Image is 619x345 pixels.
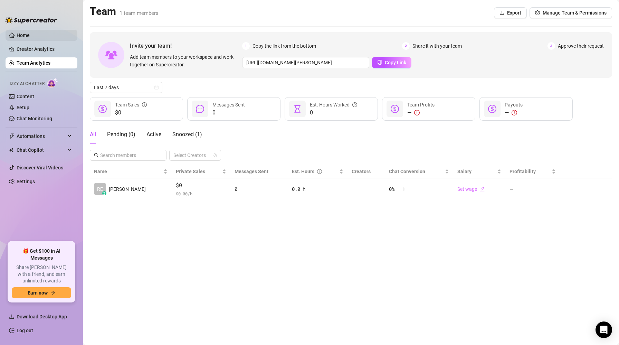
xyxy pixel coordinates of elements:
[12,248,71,261] span: 🎁 Get $100 in AI Messages
[146,131,161,138] span: Active
[310,109,357,117] span: 0
[407,109,435,117] div: —
[372,57,411,68] button: Copy Link
[9,314,15,319] span: download
[176,169,205,174] span: Private Sales
[100,151,157,159] input: Search members
[12,264,71,285] span: Share [PERSON_NAME] with a friend, and earn unlimited rewards
[142,101,147,109] span: info-circle
[120,10,159,16] span: 1 team members
[109,185,146,193] span: [PERSON_NAME]
[17,60,50,66] a: Team Analytics
[196,105,204,113] span: message
[488,105,496,113] span: dollar-circle
[389,185,400,193] span: 0 %
[94,153,99,158] span: search
[352,101,357,109] span: question-circle
[530,7,612,18] button: Manage Team & Permissions
[317,168,322,175] span: question-circle
[9,148,13,152] img: Chat Copilot
[292,185,343,193] div: 0.0 h
[115,109,147,117] span: $0
[98,105,107,113] span: dollar-circle
[154,85,159,90] span: calendar
[543,10,607,16] span: Manage Team & Permissions
[94,168,162,175] span: Name
[505,109,523,117] div: —
[102,191,106,195] div: z
[412,42,462,50] span: Share it with your team
[347,165,385,178] th: Creators
[377,60,382,65] span: copy
[457,169,472,174] span: Salary
[28,290,48,296] span: Earn now
[10,81,45,87] span: Izzy AI Chatter
[17,44,72,55] a: Creator Analytics
[6,17,57,24] img: logo-BBDzfeDw.svg
[130,53,239,68] span: Add team members to your workspace and work together on Supercreator.
[457,186,485,192] a: Set wageedit
[402,42,410,50] span: 2
[407,102,435,108] span: Team Profits
[213,153,217,157] span: team
[90,130,96,139] div: All
[510,169,536,174] span: Profitability
[253,42,316,50] span: Copy the link from the bottom
[47,78,58,88] img: AI Chatter
[535,10,540,15] span: setting
[480,187,485,192] span: edit
[17,105,29,110] a: Setup
[558,42,604,50] span: Approve their request
[292,168,338,175] div: Est. Hours
[17,94,34,99] a: Content
[17,116,52,121] a: Chat Monitoring
[212,102,245,108] span: Messages Sent
[505,102,523,108] span: Payouts
[499,10,504,15] span: download
[512,110,517,115] span: exclamation-circle
[310,101,357,109] div: Est. Hours Worked
[12,287,71,298] button: Earn nowarrow-right
[293,105,302,113] span: hourglass
[97,185,103,193] span: RE
[547,42,555,50] span: 3
[242,42,250,50] span: 1
[17,314,67,319] span: Download Desktop App
[385,60,406,65] span: Copy Link
[391,105,399,113] span: dollar-circle
[17,328,33,333] a: Log out
[596,321,612,338] div: Open Intercom Messenger
[90,165,172,178] th: Name
[50,290,55,295] span: arrow-right
[107,130,135,139] div: Pending ( 0 )
[130,41,242,50] span: Invite your team!
[17,32,30,38] a: Home
[17,179,35,184] a: Settings
[176,181,226,189] span: $0
[235,169,268,174] span: Messages Sent
[17,131,66,142] span: Automations
[115,101,147,109] div: Team Sales
[235,185,284,193] div: 0
[389,169,425,174] span: Chat Conversion
[505,178,560,200] td: —
[176,190,226,197] span: $ 0.00 /h
[94,82,158,93] span: Last 7 days
[9,133,15,139] span: thunderbolt
[414,110,420,115] span: exclamation-circle
[212,109,245,117] span: 0
[507,10,521,16] span: Export
[172,131,202,138] span: Snoozed ( 1 )
[494,7,527,18] button: Export
[17,144,66,156] span: Chat Copilot
[17,165,63,170] a: Discover Viral Videos
[90,5,159,18] h2: Team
